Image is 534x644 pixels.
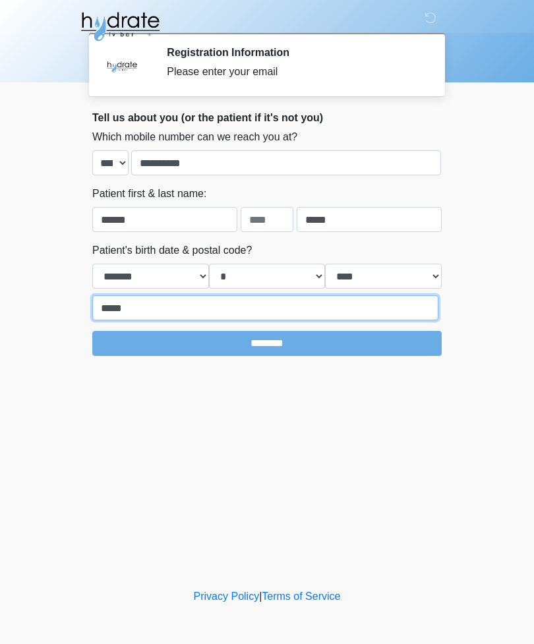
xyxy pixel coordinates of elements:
a: Terms of Service [262,591,340,602]
img: Agent Avatar [102,46,142,86]
label: Patient's birth date & postal code? [92,243,252,258]
img: Hydrate IV Bar - Fort Collins Logo [79,10,161,43]
div: Please enter your email [167,64,422,80]
a: Privacy Policy [194,591,260,602]
label: Patient first & last name: [92,186,206,202]
label: Which mobile number can we reach you at? [92,129,297,145]
h2: Tell us about you (or the patient if it's not you) [92,111,442,124]
a: | [259,591,262,602]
